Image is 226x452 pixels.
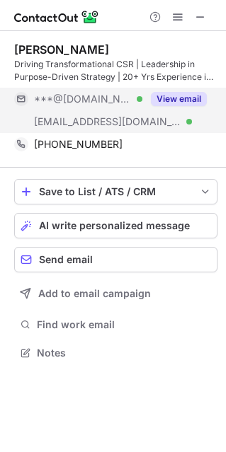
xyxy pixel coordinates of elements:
span: ***@[DOMAIN_NAME] [34,93,132,105]
span: Find work email [37,318,212,331]
span: [EMAIL_ADDRESS][DOMAIN_NAME] [34,115,181,128]
span: Add to email campaign [38,288,151,299]
div: [PERSON_NAME] [14,42,109,57]
button: AI write personalized message [14,213,217,238]
span: Send email [39,254,93,265]
div: Save to List / ATS / CRM [39,186,193,197]
span: [PHONE_NUMBER] [34,138,123,151]
button: Notes [14,343,217,363]
button: save-profile-one-click [14,179,217,204]
span: Notes [37,347,212,359]
button: Find work email [14,315,217,335]
span: AI write personalized message [39,220,190,231]
button: Reveal Button [151,92,207,106]
img: ContactOut v5.3.10 [14,8,99,25]
button: Send email [14,247,217,272]
div: Driving Transformational CSR | Leadership in Purpose-Driven Strategy | 20+ Yrs Experience in Impa... [14,58,217,83]
button: Add to email campaign [14,281,217,306]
